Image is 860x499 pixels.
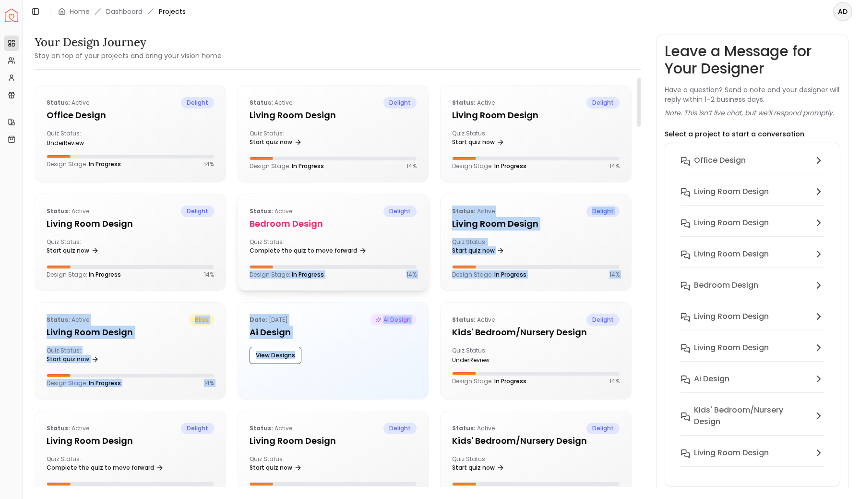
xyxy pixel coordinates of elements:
[181,423,214,434] span: delight
[47,326,214,339] h5: Living Room design
[452,162,526,170] p: Design Stage:
[250,207,273,215] b: Status:
[58,7,186,16] nav: breadcrumb
[673,182,832,213] button: Living Room design
[189,314,214,326] span: bliss
[452,109,620,122] h5: Living Room design
[452,455,532,475] div: Quiz Status:
[47,206,89,217] p: active
[452,316,476,324] b: Status:
[452,377,526,385] p: Design Stage:
[5,9,18,22] img: Spacejoy Logo
[292,162,324,170] span: In Progress
[452,244,504,257] a: Start quiz now
[383,97,417,109] span: delight
[47,238,126,257] div: Quiz Status:
[452,98,476,107] b: Status:
[47,379,121,387] p: Design Stage:
[106,7,143,16] a: Dashboard
[494,270,526,279] span: In Progress
[673,151,832,182] button: Office design
[35,51,222,61] small: Stay on top of your projects and bring your vision home
[250,97,292,109] p: active
[47,455,126,475] div: Quiz Status:
[47,271,121,279] p: Design Stage:
[673,213,832,244] button: Living Room design
[383,423,417,434] span: delight
[292,270,324,279] span: In Progress
[250,314,288,326] p: [DATE]
[204,160,214,168] p: 14 %
[47,207,70,215] b: Status:
[181,206,214,217] span: delight
[47,160,121,168] p: Design Stage:
[494,377,526,385] span: In Progress
[250,217,417,231] h5: Bedroom design
[250,244,367,257] a: Complete the quiz to move forward
[89,160,121,168] span: In Progress
[406,271,417,279] p: 14 %
[694,342,769,353] h6: Living Room design
[452,423,495,434] p: active
[694,404,809,427] h6: Kids' Bedroom/Nursery design
[694,311,769,322] h6: Living Room design
[673,276,832,307] button: Bedroom design
[694,217,769,229] h6: Living Room design
[665,85,840,104] p: Have a question? Send a note and your designer will reply within 1–2 business days.
[47,314,89,326] p: active
[250,326,417,339] h5: Ai Design
[47,461,164,475] a: Complete the quiz to move forward
[833,2,852,21] button: AD
[452,97,495,109] p: active
[694,155,746,166] h6: Office design
[452,207,476,215] b: Status:
[47,316,70,324] b: Status:
[250,347,301,364] button: View Designs
[452,135,504,149] a: Start quiz now
[673,338,832,369] button: Living Room design
[452,271,526,279] p: Design Stage:
[47,139,126,147] div: underReview
[452,217,620,231] h5: Living Room design
[834,3,851,20] span: AD
[673,244,832,276] button: Living Room design
[47,434,214,448] h5: Living Room design
[47,244,99,257] a: Start quiz now
[452,130,532,149] div: Quiz Status:
[406,162,417,170] p: 14 %
[694,248,769,260] h6: Living Room design
[694,280,758,291] h6: Bedroom design
[494,162,526,170] span: In Progress
[250,135,302,149] a: Start quiz now
[204,379,214,387] p: 14 %
[673,307,832,338] button: Living Room design
[383,206,417,217] span: delight
[159,7,186,16] span: Projects
[250,109,417,122] h5: Living Room design
[47,424,70,432] b: Status:
[5,9,18,22] a: Spacejoy
[609,377,620,385] p: 14 %
[452,424,476,432] b: Status:
[250,206,292,217] p: active
[204,271,214,279] p: 14 %
[665,129,804,139] p: Select a project to start a conversation
[250,434,417,448] h5: Living Room design
[47,353,99,366] a: Start quiz now
[250,423,292,434] p: active
[250,98,273,107] b: Status:
[586,314,620,326] span: delight
[673,443,832,475] button: Living Room design
[452,347,532,364] div: Quiz Status:
[452,461,504,475] a: Start quiz now
[47,217,214,231] h5: Living Room design
[47,109,214,122] h5: Office design
[47,347,126,366] div: Quiz Status:
[452,434,620,448] h5: Kids' Bedroom/Nursery design
[694,373,729,385] h6: Ai Design
[70,7,90,16] a: Home
[89,379,121,387] span: In Progress
[250,455,329,475] div: Quiz Status:
[181,97,214,109] span: delight
[47,423,89,434] p: active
